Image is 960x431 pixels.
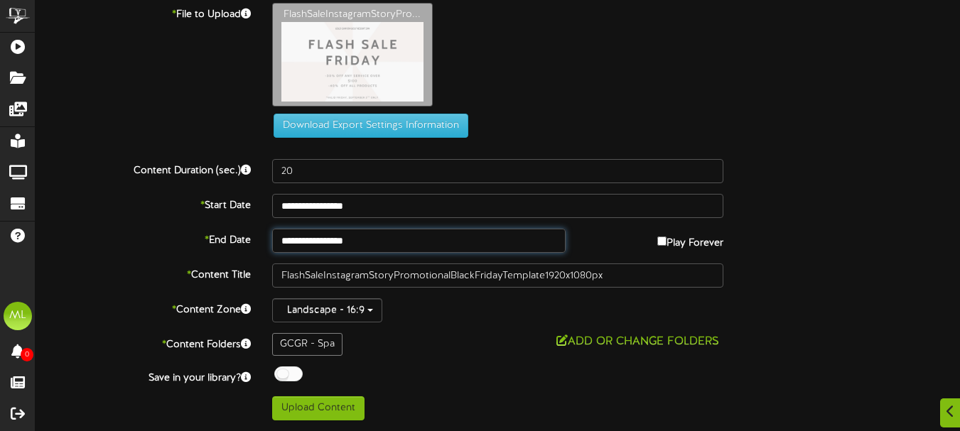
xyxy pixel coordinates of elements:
button: Landscape - 16:9 [272,298,382,322]
div: GCGR - Spa [272,333,343,356]
label: End Date [25,229,261,248]
label: Save in your library? [25,366,261,386]
a: Download Export Settings Information [266,121,468,131]
button: Download Export Settings Information [274,114,468,138]
button: Add or Change Folders [552,333,723,351]
label: Content Folders [25,333,261,352]
input: Play Forever [657,236,667,246]
label: Content Title [25,263,261,283]
label: Content Duration (sec.) [25,159,261,178]
label: File to Upload [25,3,261,22]
button: Upload Content [272,396,365,420]
label: Content Zone [25,298,261,317]
div: ML [4,302,32,330]
label: Play Forever [657,229,723,251]
input: Title of this Content [272,263,724,288]
span: 0 [21,348,33,361]
label: Start Date [25,194,261,213]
